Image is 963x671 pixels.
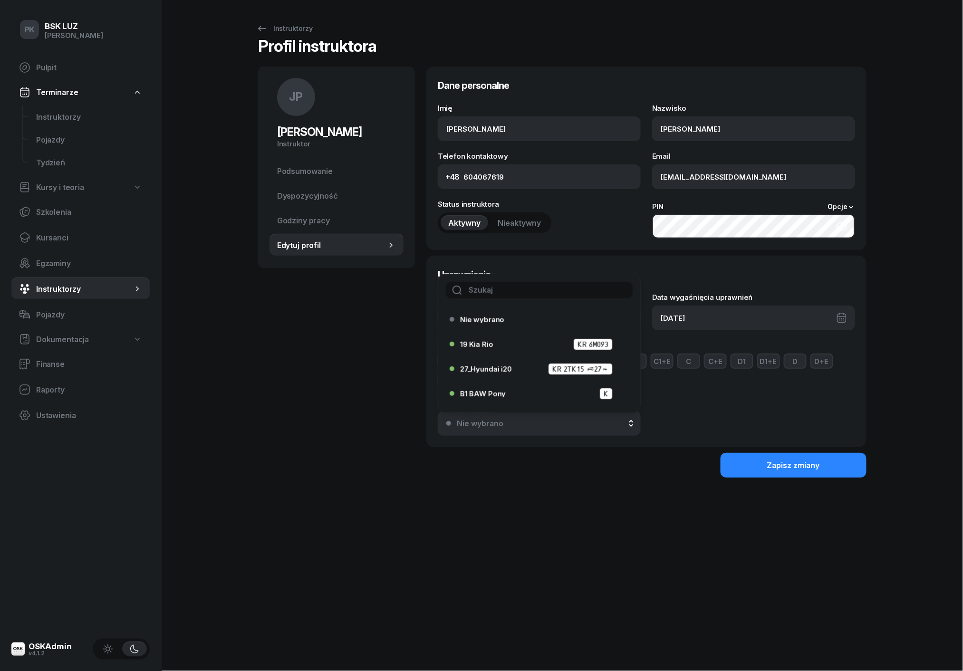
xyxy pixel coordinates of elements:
span: Egzaminy [36,259,142,268]
input: Szukaj [446,282,633,298]
a: Finanse [11,353,150,375]
a: Terminarze [11,82,150,103]
a: Pojazdy [29,128,150,151]
div: Instruktor [277,140,396,148]
a: Edytuj profil [270,234,404,257]
span: Pojazdy [36,310,142,319]
h2: [PERSON_NAME] [277,125,396,140]
button: Nie wybrano [438,411,641,436]
div: Nie wybrano [457,419,503,428]
span: KR 6M093 [573,338,613,350]
button: Zapisz zmiany [721,453,867,478]
button: D1+E [757,354,780,369]
a: Dokumentacja [11,329,150,350]
a: Godziny pracy [270,209,404,232]
span: Pojazdy [36,135,142,144]
span: Kursanci [36,233,142,242]
span: 19 Kia Rio [460,341,493,348]
a: Dyspozycyjność [270,184,404,207]
a: Pulpit [11,56,150,79]
div: OSKAdmin [29,642,72,651]
span: Pulpit [36,63,142,72]
span: 27_Hyundai i20 [460,365,512,373]
div: Instruktorzy [256,23,313,34]
a: Kursy i teoria [11,177,150,198]
span: Dyspozycyjność [277,192,396,201]
a: Tydzień [29,151,150,174]
span: Terminarze [36,88,78,97]
span: Ustawienia [36,411,142,420]
span: Podsumowanie [277,167,396,176]
a: Ustawienia [11,404,150,427]
span: Tydzień [36,158,142,167]
div: Zapisz zmiany [767,461,820,470]
button: C1+E [651,354,674,369]
span: Szkolenia [36,208,142,217]
button: D1 [731,354,753,369]
a: Instruktorzy [11,278,150,300]
button: Aktywny [441,215,488,230]
div: [PERSON_NAME] [45,31,103,40]
span: Dokumentacja [36,335,89,344]
a: Podsumowanie [270,160,404,182]
a: Kursanci [11,226,150,249]
div: Profil instruktora [258,38,376,61]
h3: Dane personalne [438,78,855,93]
span: B1 BAW Pony [460,390,506,397]
div: BSK LUZ [45,22,103,30]
span: Aktywny [448,219,481,228]
a: Egzaminy [11,252,150,275]
button: D+E [810,354,833,369]
span: Raporty [36,385,142,394]
span: KR 2TK15 (27) [548,363,613,375]
a: Szkolenia [11,201,150,223]
button: Nieaktywny [490,215,549,230]
span: Instruktorzy [36,285,133,294]
span: Finanse [36,360,142,369]
span: Nie wybrano [460,316,504,323]
a: Raporty [11,378,150,401]
span: K [599,388,613,400]
span: KR 186L [577,412,613,424]
button: D [784,354,807,369]
img: logo-xs@2x.png [11,642,25,656]
span: Edytuj profil [277,241,386,250]
span: Instruktorzy [36,113,142,122]
span: Godziny pracy [277,216,396,225]
span: Kursy i teoria [36,183,84,192]
a: Pojazdy [11,303,150,326]
a: Instruktorzy [248,19,321,38]
span: Nieaktywny [498,219,541,228]
div: v4.1.2 [29,651,72,656]
button: C [677,354,700,369]
span: PK [24,26,35,34]
a: Instruktorzy [29,105,150,128]
a: Opcje [828,203,855,211]
h3: Uprawnienia [438,267,855,282]
button: C+E [704,354,727,369]
span: JP [289,91,303,103]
